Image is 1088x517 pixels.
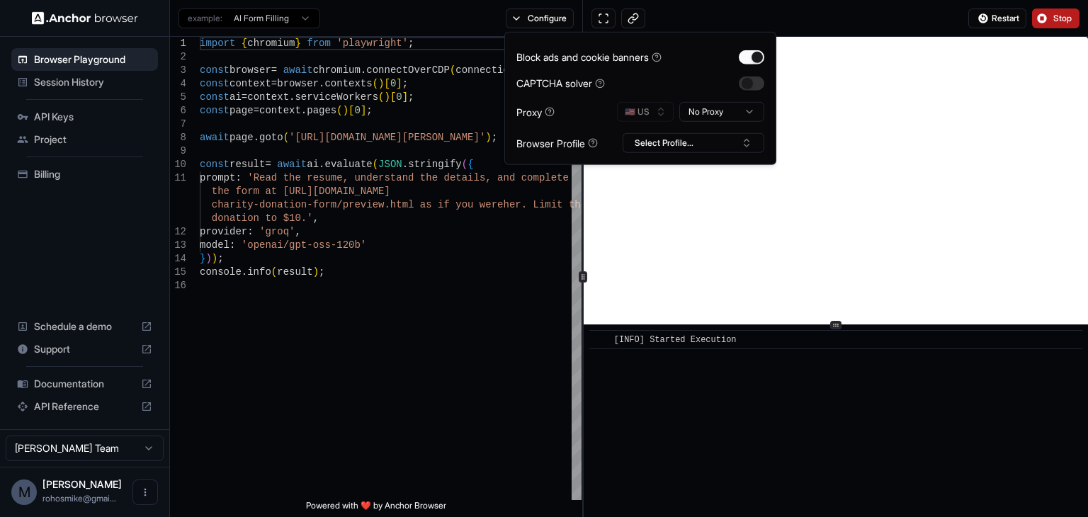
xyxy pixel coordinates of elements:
div: 6 [170,104,186,118]
span: . [301,105,307,116]
span: const [200,105,229,116]
span: ​ [596,333,603,347]
div: 16 [170,279,186,292]
span: ( [336,105,342,116]
span: example: [188,13,222,24]
span: lete [545,172,569,183]
span: 0 [396,91,402,103]
span: ; [319,266,324,278]
div: 11 [170,171,186,185]
span: . [289,91,295,103]
span: const [200,64,229,76]
span: = [242,91,247,103]
div: 3 [170,64,186,77]
span: { [467,159,473,170]
span: ) [343,105,348,116]
div: Billing [11,163,158,186]
span: Stop [1053,13,1073,24]
div: 9 [170,144,186,158]
span: connectOverCDP [366,64,450,76]
span: ( [378,91,384,103]
span: ( [450,64,455,76]
div: 10 [170,158,186,171]
span: console [200,266,242,278]
span: Session History [34,75,152,89]
span: ; [408,91,414,103]
span: import [200,38,235,49]
div: Project [11,128,158,151]
span: pages [307,105,336,116]
span: await [277,159,307,170]
span: the form at [URL][DOMAIN_NAME] [212,186,390,197]
span: ai [307,159,319,170]
span: context [229,78,271,89]
span: : [247,226,253,237]
span: const [200,78,229,89]
span: ( [462,159,467,170]
span: ) [485,132,491,143]
span: . [361,64,366,76]
img: Anchor Logo [32,11,138,25]
span: browser [229,64,271,76]
span: 'groq' [259,226,295,237]
span: 'openai/gpt-oss-120b' [242,239,366,251]
span: Powered with ❤️ by Anchor Browser [306,500,446,517]
span: . [254,132,259,143]
div: 12 [170,225,186,239]
button: Open menu [132,479,158,505]
div: 7 [170,118,186,131]
button: Copy live view URL [621,8,645,28]
span: . [402,159,408,170]
div: 13 [170,239,186,252]
span: ; [492,132,497,143]
span: = [254,105,259,116]
span: context [247,91,289,103]
span: } [200,253,205,264]
span: ( [373,78,378,89]
span: rohosmike@gmail.com [42,493,116,504]
div: 14 [170,252,186,266]
span: ( [283,132,289,143]
span: = [271,64,277,76]
span: . [242,266,247,278]
span: = [265,159,271,170]
span: page [229,132,254,143]
span: evaluate [324,159,372,170]
span: . [319,159,324,170]
span: contexts [324,78,372,89]
span: chromium [247,38,295,49]
span: model [200,239,229,251]
button: Restart [968,8,1026,28]
div: API Keys [11,106,158,128]
span: ; [408,38,414,49]
span: ) [313,266,319,278]
span: her. Limit the [503,199,586,210]
span: charity-donation-form/preview.html as if you were [212,199,504,210]
span: API Reference [34,399,135,414]
span: provider [200,226,247,237]
div: M [11,479,37,505]
span: result [229,159,265,170]
span: ) [378,78,384,89]
button: Select Profile... [623,133,764,153]
div: 5 [170,91,186,104]
span: await [200,132,229,143]
div: 1 [170,37,186,50]
div: CAPTCHA solver [516,76,605,91]
span: Documentation [34,377,135,391]
span: donation to $10.' [212,212,313,224]
div: 4 [170,77,186,91]
div: 2 [170,50,186,64]
span: result [277,266,312,278]
span: , [295,226,300,237]
span: Schedule a demo [34,319,135,334]
span: Billing [34,167,152,181]
span: ai [229,91,242,103]
span: ) [205,253,211,264]
span: await [283,64,313,76]
div: Support [11,338,158,360]
span: ( [373,159,378,170]
div: API Reference [11,395,158,418]
span: serviceWorkers [295,91,378,103]
span: 0 [390,78,396,89]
